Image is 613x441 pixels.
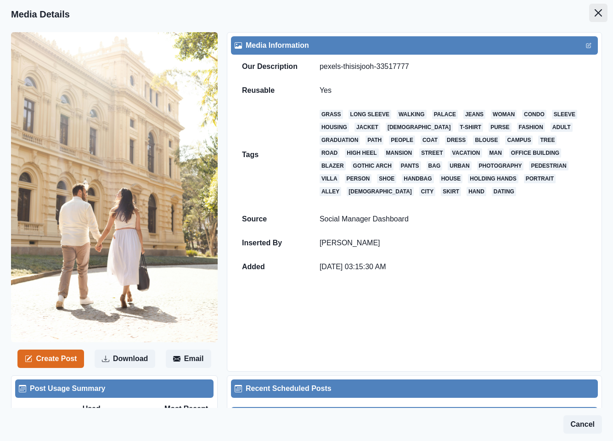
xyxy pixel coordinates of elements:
a: photography [477,161,524,170]
a: shoe [377,174,396,183]
a: woman [491,110,517,119]
button: Download [95,350,155,368]
div: Used [83,403,146,414]
div: Most Recent [145,403,208,414]
a: housing [320,123,349,132]
a: gothic arch [351,161,394,170]
button: [DATE][DATE] [231,407,598,424]
a: campus [505,136,533,145]
a: city [419,187,435,196]
a: skirt [441,187,461,196]
a: high heel [345,148,378,158]
td: Source [231,207,309,231]
a: walking [397,110,427,119]
a: handbag [402,174,433,183]
button: Email [166,350,211,368]
a: condo [522,110,546,119]
a: bag [427,161,443,170]
a: tree [538,136,557,145]
a: person [345,174,372,183]
button: Cancel [563,415,602,434]
td: Tags [231,102,309,207]
a: holding hands [468,174,518,183]
a: sleeve [552,110,577,119]
a: portrait [524,174,556,183]
a: man [488,148,504,158]
button: Close [589,4,607,22]
a: t-shirt [458,123,484,132]
a: people [389,136,415,145]
td: pexels-thisisjooh-33517777 [309,55,598,79]
td: Our Description [231,55,309,79]
a: street [419,148,444,158]
button: Create Post [17,350,84,368]
a: vacation [450,148,482,158]
div: Post Usage Summary [19,383,210,394]
p: Social Manager Dashboard [320,215,587,224]
a: urban [448,161,471,170]
a: coat [421,136,439,145]
a: road [320,148,339,158]
a: office building [509,148,561,158]
a: grass [320,110,343,119]
a: pedestrian [529,161,568,170]
a: house [439,174,463,183]
a: long sleeve [349,110,391,119]
a: mansion [384,148,414,158]
a: dating [492,187,516,196]
a: hand [467,187,486,196]
a: fashion [517,123,545,132]
a: alley [320,187,341,196]
a: adult [551,123,573,132]
a: graduation [320,136,360,145]
a: [DEMOGRAPHIC_DATA] [386,123,453,132]
div: Recent Scheduled Posts [235,383,594,394]
div: Media Information [235,40,594,51]
a: [PERSON_NAME] [320,239,380,247]
a: path [366,136,383,145]
a: villa [320,174,339,183]
td: Added [231,255,309,279]
td: Yes [309,79,598,102]
td: [DATE] 03:15:30 AM [309,255,598,279]
td: Inserted By [231,231,309,255]
a: dress [445,136,467,145]
a: purse [489,123,511,132]
a: blouse [473,136,500,145]
button: Edit [583,40,594,51]
img: o8skhpp44tz2wwkizgwq [11,32,218,342]
a: jacket [354,123,380,132]
a: palace [432,110,458,119]
a: jeans [463,110,485,119]
a: blazer [320,161,346,170]
td: Reusable [231,79,309,102]
a: [DEMOGRAPHIC_DATA] [347,187,414,196]
a: pants [399,161,421,170]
